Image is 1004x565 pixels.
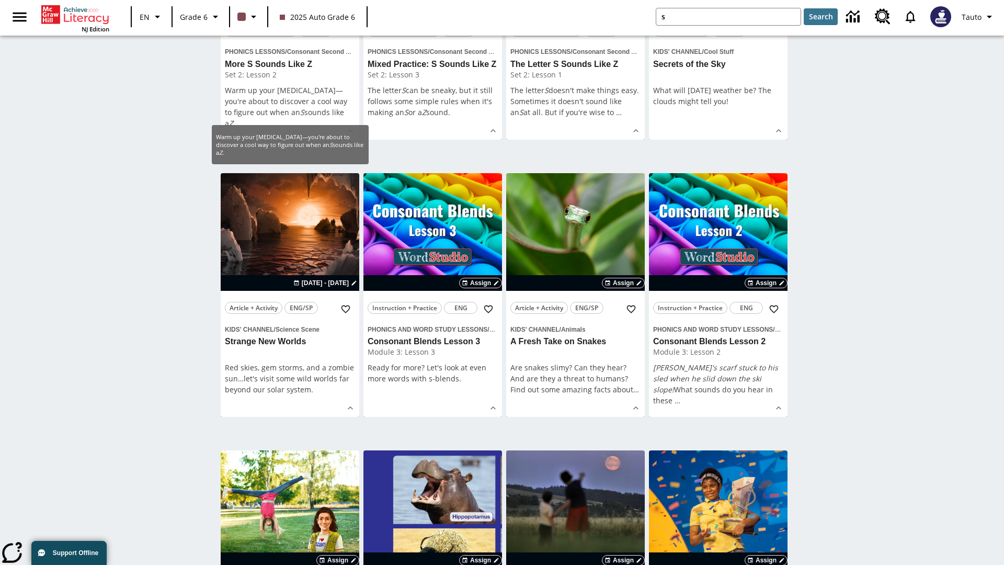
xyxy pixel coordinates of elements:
[404,107,408,117] em: S
[653,363,778,394] em: [PERSON_NAME]'s scarf stuck to his sled when he slid down the ski slope!
[930,6,951,27] img: Avatar
[485,123,501,139] button: Show Details
[225,326,274,333] span: Kids' Channel
[489,326,545,333] span: Consonant Blends
[368,85,498,118] p: The letter can be sneaky, but it still follows some simple rules when it's making an or a sound.
[633,385,639,394] span: …
[613,556,634,565] span: Assign
[274,326,276,333] span: /
[653,46,783,57] span: Topic: Kids' Channel/Cool Stuff
[41,4,109,25] a: Home
[276,326,320,333] span: Science Scene
[225,85,355,129] p: Warm up your [MEDICAL_DATA]—you're about to discover a cool way to figure out when an sounds like...
[653,323,783,335] span: Topic: Phonics and Word Study Lessons/Consonant Blends
[649,173,788,417] div: lesson details
[216,133,364,156] p: Warm up your [MEDICAL_DATA]—you're about to discover a cool way to figure out when an sounds like...
[285,48,287,55] span: /
[765,300,783,319] button: Add to Favorites
[653,85,783,107] p: What will [DATE] weather be? The clouds might tell you!
[225,336,355,347] h3: Strange New Worlds
[368,323,498,335] span: Topic: Phonics and Word Study Lessons/Consonant Blends
[454,302,467,313] span: ENG
[372,302,437,313] span: Instruction + Practice
[284,302,318,314] button: ENG/SP
[869,3,897,31] a: Resource Center, Will open in new tab
[291,278,359,288] button: Aug 24 - Aug 24 Choose Dates
[702,48,704,55] span: /
[729,302,763,314] button: ENG
[771,400,786,416] button: Show Details
[575,302,598,313] span: ENG/SP
[510,46,641,57] span: Topic: Phonics Lessons/Consonant Second Sounds
[485,400,501,416] button: Show Details
[368,46,498,57] span: Topic: Phonics Lessons/Consonant Second Sounds
[221,173,359,417] div: lesson details
[290,302,313,313] span: ENG/SP
[135,7,168,26] button: Language: EN, Select a language
[510,336,641,347] h3: A Fresh Take on Snakes
[444,302,477,314] button: ENG
[343,400,358,416] button: Show Details
[368,302,442,314] button: Instruction + Practice
[327,556,348,565] span: Assign
[775,326,830,333] span: Consonant Blends
[653,302,727,314] button: Instruction + Practice
[510,302,568,314] button: Article + Activity
[31,541,107,565] button: Support Offline
[180,12,208,22] span: Grade 6
[924,3,957,30] button: Select a new avatar
[41,3,109,33] div: Home
[653,59,783,70] h3: Secrets of the Sky
[510,326,560,333] span: Kids' Channel
[459,278,502,288] button: Assign Choose Dates
[544,85,549,95] em: S
[506,173,645,417] div: lesson details
[368,48,428,55] span: Phonics Lessons
[225,48,285,55] span: Phonics Lessons
[487,324,495,334] span: /
[658,302,723,313] span: Instruction + Practice
[225,302,282,314] button: Article + Activity
[510,48,571,55] span: Phonics Lessons
[957,7,1000,26] button: Profile/Settings
[225,323,355,335] span: Topic: Kids' Channel/Science Scene
[756,556,777,565] span: Assign
[675,395,680,405] span: …
[225,46,355,57] span: Topic: Phonics Lessons/Consonant Second Sounds
[368,59,498,70] h3: Mixed Practice: S Sounds Like Z
[628,400,644,416] button: Show Details
[470,278,491,288] span: Assign
[570,302,603,314] button: ENG/SP
[515,302,563,313] span: Article + Activity
[368,326,487,333] span: Phonics and Word Study Lessons
[897,3,924,30] a: Notifications
[302,278,349,288] span: [DATE] - [DATE]
[631,385,633,394] span: t
[804,8,838,25] button: Search
[176,7,226,26] button: Grade: Grade 6, Select a grade
[233,7,264,26] button: Class color is dark brown. Change class color
[773,324,780,334] span: /
[653,362,783,406] p: What sounds do you hear in these
[225,59,355,70] h3: More S Sounds Like Z
[470,556,491,565] span: Assign
[140,12,150,22] span: EN
[656,8,801,25] input: search field
[840,3,869,31] a: Data Center
[613,278,634,288] span: Assign
[519,107,523,117] em: S
[363,173,502,417] div: lesson details
[219,149,222,156] em: Z
[82,25,109,33] span: NJ Edition
[430,48,512,55] span: Consonant Second Sounds
[300,107,304,117] em: S
[616,107,622,117] span: …
[653,336,783,347] h3: Consonant Blends Lesson 2
[479,300,498,319] button: Add to Favorites
[280,12,355,22] span: 2025 Auto Grade 6
[653,326,773,333] span: Phonics and Word Study Lessons
[628,123,644,139] button: Show Details
[573,48,655,55] span: Consonant Second Sounds
[561,326,586,333] span: Animals
[962,12,982,22] span: Tauto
